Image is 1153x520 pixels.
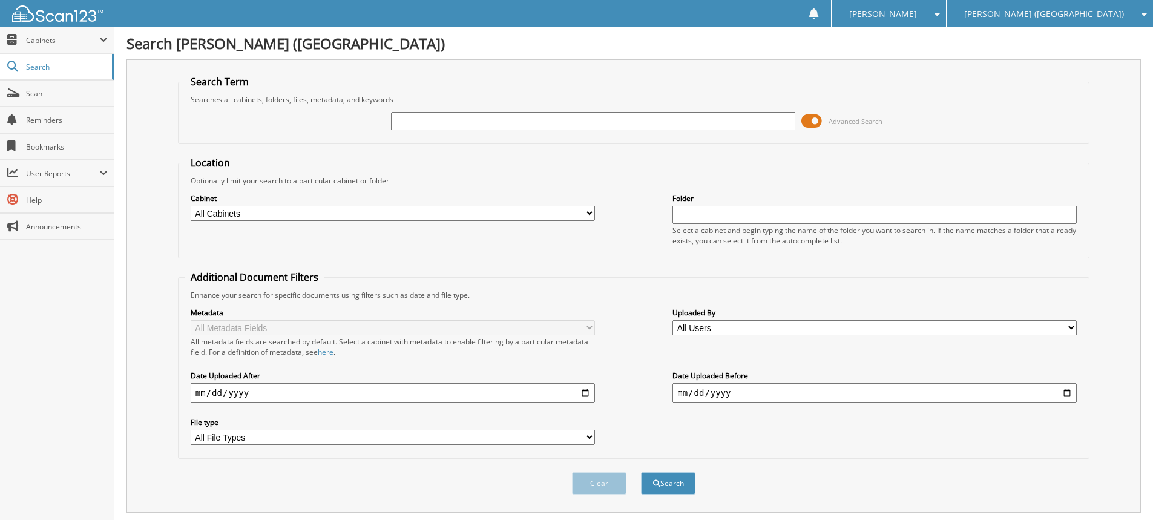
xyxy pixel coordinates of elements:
[185,156,236,169] legend: Location
[26,88,108,99] span: Scan
[672,225,1077,246] div: Select a cabinet and begin typing the name of the folder you want to search in. If the name match...
[26,195,108,205] span: Help
[185,94,1083,105] div: Searches all cabinets, folders, files, metadata, and keywords
[572,472,626,495] button: Clear
[191,383,595,403] input: start
[191,337,595,357] div: All metadata fields are searched by default. Select a cabinet with metadata to enable filtering b...
[185,176,1083,186] div: Optionally limit your search to a particular cabinet or folder
[191,193,595,203] label: Cabinet
[185,271,324,284] legend: Additional Document Filters
[191,370,595,381] label: Date Uploaded After
[26,115,108,125] span: Reminders
[26,222,108,232] span: Announcements
[672,370,1077,381] label: Date Uploaded Before
[185,290,1083,300] div: Enhance your search for specific documents using filters such as date and file type.
[126,33,1141,53] h1: Search [PERSON_NAME] ([GEOGRAPHIC_DATA])
[185,75,255,88] legend: Search Term
[829,117,882,126] span: Advanced Search
[26,142,108,152] span: Bookmarks
[672,383,1077,403] input: end
[12,5,103,22] img: scan123-logo-white.svg
[191,417,595,427] label: File type
[672,308,1077,318] label: Uploaded By
[318,347,333,357] a: here
[672,193,1077,203] label: Folder
[964,10,1124,18] span: [PERSON_NAME] ([GEOGRAPHIC_DATA])
[26,62,106,72] span: Search
[26,35,99,45] span: Cabinets
[641,472,695,495] button: Search
[26,168,99,179] span: User Reports
[191,308,595,318] label: Metadata
[849,10,917,18] span: [PERSON_NAME]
